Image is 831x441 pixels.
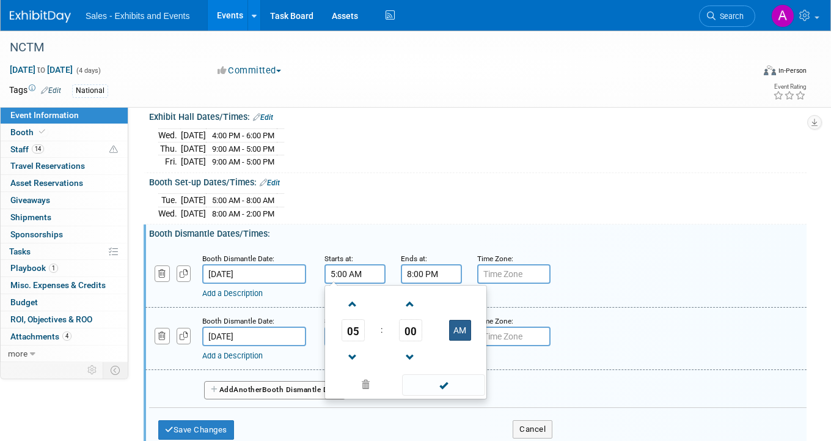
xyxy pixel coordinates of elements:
[32,144,44,154] span: 14
[9,64,73,75] span: [DATE] [DATE]
[1,226,128,243] a: Sponsorships
[41,86,61,95] a: Edit
[477,317,513,325] small: Time Zone:
[10,332,71,341] span: Attachments
[202,289,263,298] a: Add a Description
[212,144,274,154] span: 9:00 AM - 5:00 PM
[181,128,206,142] td: [DATE]
[1,175,128,191] a: Asset Reservations
[10,297,38,307] span: Budget
[181,207,206,220] td: [DATE]
[1,277,128,294] a: Misc. Expenses & Credits
[75,67,101,75] span: (4 days)
[342,288,365,319] a: Increment Hour
[378,319,385,341] td: :
[202,254,274,263] small: Booth Dismantle Date:
[477,264,551,284] input: Time Zone
[10,195,50,205] span: Giveaways
[181,155,206,168] td: [DATE]
[202,264,306,284] input: Date
[158,194,181,207] td: Tue.
[399,319,422,341] span: Pick Minute
[62,332,71,341] span: 4
[1,158,128,174] a: Travel Reservations
[10,229,63,239] span: Sponsorships
[778,66,807,75] div: In-Person
[212,196,274,205] span: 5:00 AM - 8:00 AM
[82,362,103,378] td: Personalize Event Tab Strip
[202,351,263,360] a: Add a Description
[10,10,71,23] img: ExhibitDay
[204,381,346,399] button: AddAnotherBooth Dismantle Date
[342,341,365,372] a: Decrement Hour
[10,314,92,324] span: ROI, Objectives & ROO
[1,141,128,158] a: Staff14
[1,209,128,226] a: Shipments
[1,294,128,311] a: Budget
[10,280,106,290] span: Misc. Expenses & Credits
[401,264,462,284] input: End Time
[1,243,128,260] a: Tasks
[324,254,353,263] small: Starts at:
[10,144,44,154] span: Staff
[158,128,181,142] td: Wed.
[328,377,403,394] a: Clear selection
[202,317,274,325] small: Booth Dismantle Date:
[202,327,306,346] input: Date
[149,173,807,189] div: Booth Set-up Dates/Times:
[5,37,739,59] div: NCTM
[10,263,58,273] span: Playbook
[399,341,422,372] a: Decrement Minute
[10,127,48,137] span: Booth
[716,12,744,21] span: Search
[49,264,58,273] span: 1
[103,362,128,378] td: Toggle Event Tabs
[9,84,61,98] td: Tags
[342,319,365,341] span: Pick Hour
[158,155,181,168] td: Fri.
[1,346,128,362] a: more
[109,144,118,155] span: Potential Scheduling Conflict -- at least one attendee is tagged in another overlapping event.
[399,288,422,319] a: Increment Minute
[1,328,128,345] a: Attachments4
[181,142,206,155] td: [DATE]
[158,420,234,440] button: Save Changes
[10,110,79,120] span: Event Information
[260,179,280,187] a: Edit
[212,209,274,218] span: 8:00 AM - 2:00 PM
[35,65,47,75] span: to
[1,192,128,209] a: Giveaways
[10,212,51,222] span: Shipments
[233,385,262,394] span: Another
[513,420,552,439] button: Cancel
[72,84,108,97] div: National
[253,113,273,122] a: Edit
[10,178,83,188] span: Asset Reservations
[401,377,486,395] a: Done
[477,327,551,346] input: Time Zone
[149,224,807,240] div: Booth Dismantle Dates/Times:
[1,311,128,328] a: ROI, Objectives & ROO
[773,84,806,90] div: Event Rating
[324,264,386,284] input: Start Time
[213,64,286,77] button: Committed
[764,65,776,75] img: Format-Inperson.png
[158,207,181,220] td: Wed.
[477,254,513,263] small: Time Zone:
[1,260,128,276] a: Playbook1
[1,124,128,141] a: Booth
[8,349,27,358] span: more
[181,194,206,207] td: [DATE]
[149,108,807,124] div: Exhibit Hall Dates/Times:
[699,6,755,27] a: Search
[449,320,471,341] button: AM
[212,131,274,140] span: 4:00 PM - 6:00 PM
[771,4,794,28] img: Alexandra Horne
[1,107,128,124] a: Event Information
[9,246,31,256] span: Tasks
[212,157,274,166] span: 9:00 AM - 5:00 PM
[10,161,85,171] span: Travel Reservations
[689,64,807,82] div: Event Format
[158,142,181,155] td: Thu.
[39,128,45,135] i: Booth reservation complete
